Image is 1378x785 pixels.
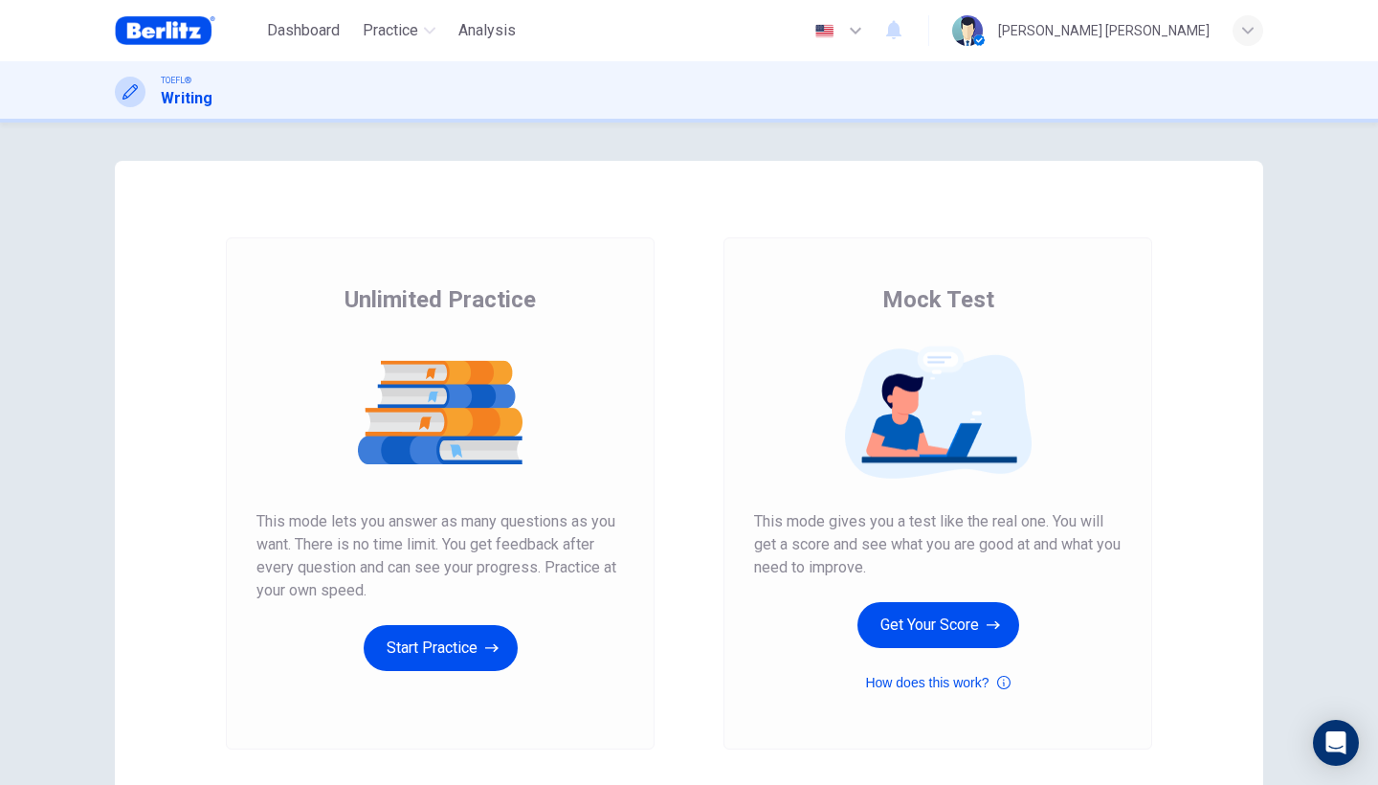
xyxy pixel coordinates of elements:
[865,671,1010,694] button: How does this work?
[364,625,518,671] button: Start Practice
[882,284,994,315] span: Mock Test
[115,11,259,50] a: Berlitz Brasil logo
[355,13,443,48] button: Practice
[451,13,523,48] button: Analysis
[161,87,212,110] h1: Writing
[256,510,624,602] span: This mode lets you answer as many questions as you want. There is no time limit. You get feedback...
[952,15,983,46] img: Profile picture
[458,19,516,42] span: Analysis
[363,19,418,42] span: Practice
[267,19,340,42] span: Dashboard
[812,24,836,38] img: en
[161,74,191,87] span: TOEFL®
[115,11,215,50] img: Berlitz Brasil logo
[754,510,1122,579] span: This mode gives you a test like the real one. You will get a score and see what you are good at a...
[259,13,347,48] button: Dashboard
[1313,720,1359,766] div: Open Intercom Messenger
[857,602,1019,648] button: Get Your Score
[998,19,1210,42] div: [PERSON_NAME] [PERSON_NAME]
[344,284,536,315] span: Unlimited Practice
